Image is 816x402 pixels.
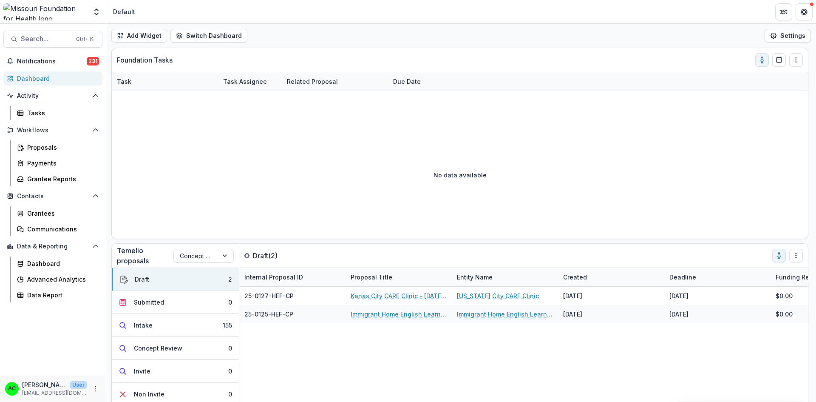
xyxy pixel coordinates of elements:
a: Proposals [14,140,102,154]
div: Advanced Analytics [27,275,96,284]
span: Activity [17,92,89,100]
div: Grantee Reports [27,174,96,183]
span: $0.00 [776,291,793,300]
div: Non Invite [134,390,164,399]
div: Concept Review [134,344,182,353]
button: toggle-assigned-to-me [772,249,786,262]
div: [DATE] [563,291,582,300]
p: [EMAIL_ADDRESS][DOMAIN_NAME] [22,389,87,397]
div: Task [112,77,136,86]
button: Open entity switcher [91,3,102,20]
div: Proposal Title [346,268,452,286]
div: Internal Proposal ID [239,273,308,282]
a: Immigrant Home English Learning Program - [DATE] - [DATE] Request for Concept Papers [351,310,447,319]
div: Task Assignee [218,77,272,86]
div: [DATE] [563,310,582,319]
div: Submitted [134,298,164,307]
div: Default [113,7,135,16]
button: Notifications231 [3,54,102,68]
p: Temelio proposals [117,245,173,266]
p: [PERSON_NAME] [22,380,66,389]
div: Ctrl + K [74,34,95,44]
div: Task Assignee [218,72,282,91]
p: User [70,381,87,389]
span: 25-0125-HEF-CP [244,310,293,319]
button: Draft2 [112,268,239,291]
div: 155 [223,321,232,330]
div: [DATE] [669,310,688,319]
div: Related Proposal [282,77,343,86]
button: Open Contacts [3,189,102,203]
button: Partners [775,3,792,20]
div: Proposal Title [346,273,397,282]
button: Intake155 [112,314,239,337]
div: Grantees [27,209,96,218]
div: Entity Name [452,268,558,286]
div: Internal Proposal ID [239,268,346,286]
span: Workflows [17,127,89,134]
div: Task [112,72,218,91]
span: Data & Reporting [17,243,89,250]
a: Dashboard [14,257,102,271]
button: Get Help [796,3,813,20]
div: Draft [135,275,149,284]
a: Tasks [14,106,102,120]
nav: breadcrumb [110,6,139,18]
span: $0.00 [776,310,793,319]
div: 0 [228,344,232,353]
div: Due Date [388,72,452,91]
button: Add Widget [111,29,167,43]
div: Payments [27,159,96,168]
span: Notifications [17,58,87,65]
button: Open Workflows [3,123,102,137]
div: Deadline [664,268,771,286]
a: Dashboard [3,71,102,86]
div: 0 [228,390,232,399]
span: 25-0127-HEF-CP [244,291,294,300]
button: Open Activity [3,89,102,103]
button: Submitted0 [112,291,239,314]
a: Grantee Reports [14,172,102,186]
button: Concept Review0 [112,337,239,360]
span: Search... [21,35,71,43]
p: No data available [433,171,487,180]
div: Communications [27,225,96,234]
button: Drag [789,249,803,262]
div: Alyssa Curran [8,386,16,391]
a: Advanced Analytics [14,272,102,286]
div: 0 [228,367,232,376]
button: Switch Dashboard [170,29,247,43]
div: Deadline [664,273,701,282]
button: Invite0 [112,360,239,383]
button: Calendar [772,53,786,67]
span: Contacts [17,193,89,200]
a: Data Report [14,288,102,302]
div: Created [558,273,592,282]
a: Kanas City CARE Clinic - [DATE] - [DATE] Request for Concept Papers [351,291,447,300]
div: 2 [228,275,232,284]
div: Related Proposal [282,72,388,91]
p: Draft ( 2 ) [253,251,317,261]
div: Proposals [27,143,96,152]
button: Drag [789,53,803,67]
a: Payments [14,156,102,170]
div: Due Date [388,77,426,86]
div: Entity Name [452,273,498,282]
div: Dashboard [27,259,96,268]
div: Dashboard [17,74,96,83]
a: Grantees [14,206,102,220]
div: 0 [228,298,232,307]
div: [DATE] [669,291,688,300]
a: Communications [14,222,102,236]
button: toggle-assigned-to-me [755,53,769,67]
div: Created [558,268,664,286]
a: Immigrant Home English Learning Program [457,310,553,319]
div: Intake [134,321,153,330]
div: Data Report [27,291,96,299]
